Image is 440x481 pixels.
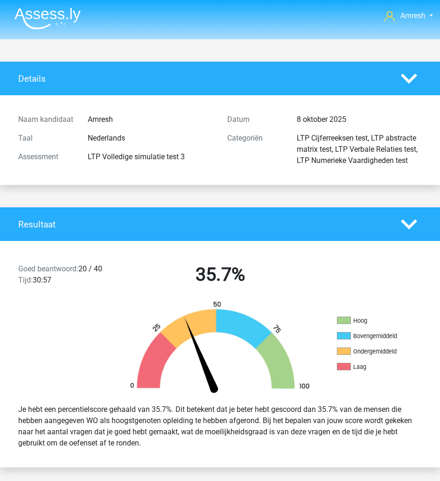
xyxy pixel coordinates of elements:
[18,73,387,84] h4: Details
[117,301,323,396] img: 36.f41b48ad604d.png
[290,133,429,166] div: LTP Cijferreeksen test, LTP abstracte matrix test, LTP Verbale Relaties test, LTP Numerieke Vaard...
[220,114,290,125] div: Datum
[400,11,426,20] span: Amresh
[18,264,78,273] span: Goed beantwoord:
[337,332,430,340] li: Bovengemiddeld
[11,114,81,125] div: Naam kandidaat
[337,363,430,371] li: Laag
[290,114,429,125] div: 8 oktober 2025
[11,151,81,163] div: Assessment
[14,7,81,29] img: Assessly
[81,151,220,163] div: LTP Volledige simulatie test 3
[337,317,430,325] li: Hoog
[220,133,290,166] div: Categoriën
[384,10,433,21] a: Amresh
[11,400,429,453] div: Je hebt een percentielscore gehaald van 35.7%. Dit betekent dat je beter hebt gescoord dan 35.7% ...
[123,263,318,286] h2: 35.7%
[81,133,220,144] div: Nederlands
[337,347,430,356] li: Ondergemiddeld
[18,276,33,284] span: Tijd:
[11,133,81,144] div: Taal
[18,219,387,230] h4: Resultaat
[81,114,220,125] div: Amresh
[11,263,116,290] div: 20 / 40 30:57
